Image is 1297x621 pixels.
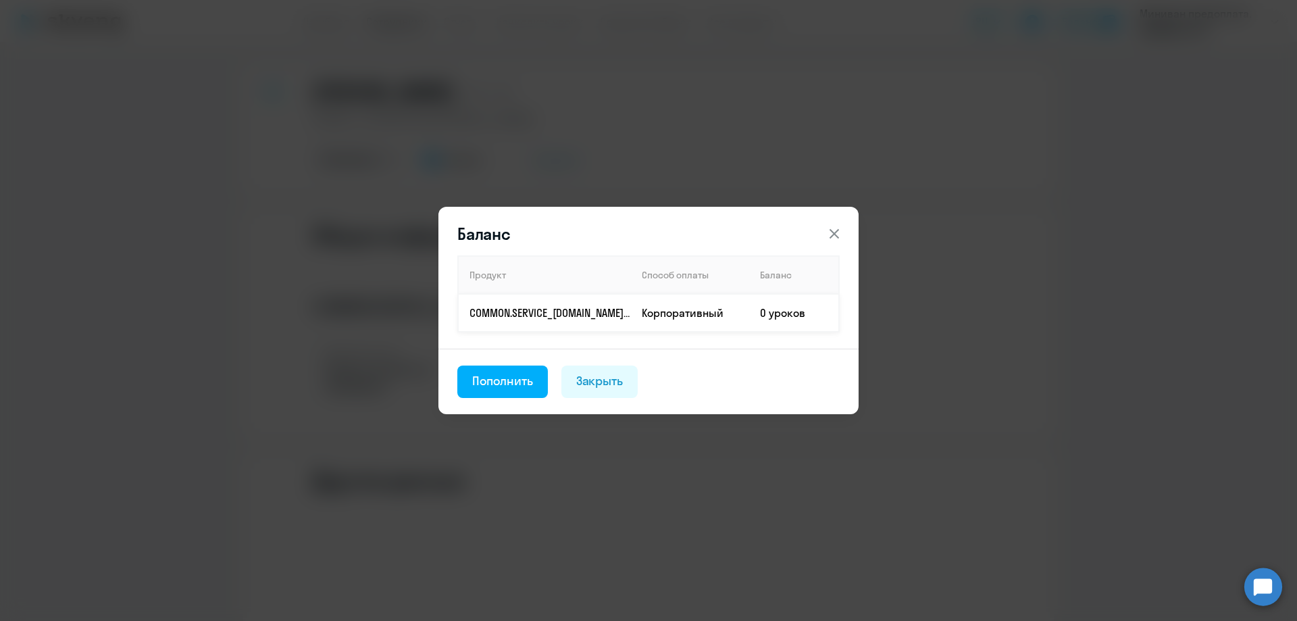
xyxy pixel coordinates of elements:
[631,256,749,294] th: Способ оплаты
[457,366,548,398] button: Пополнить
[458,256,631,294] th: Продукт
[469,305,630,320] p: COMMON.SERVICE_[DOMAIN_NAME]_COURSE_CC_PYTHON_KIDS_F2F
[576,372,624,390] div: Закрыть
[749,294,839,332] td: 0 уроков
[561,366,638,398] button: Закрыть
[749,256,839,294] th: Баланс
[631,294,749,332] td: Корпоративный
[438,223,859,245] header: Баланс
[472,372,533,390] div: Пополнить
